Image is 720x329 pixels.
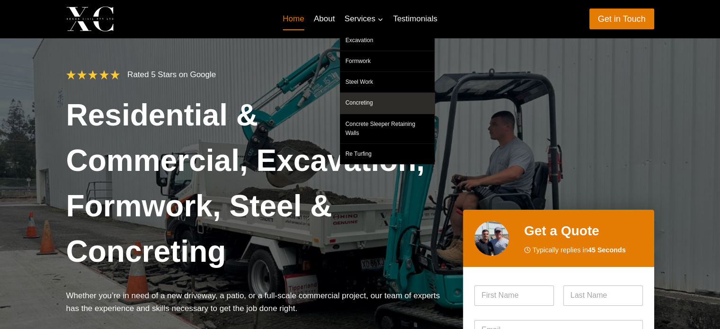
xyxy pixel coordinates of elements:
[340,8,389,30] button: Child menu of Services
[533,245,626,256] span: Typically replies in
[524,221,643,241] h2: Get a Quote
[340,72,435,92] a: Steel Work
[278,8,442,30] nav: Primary Navigation
[340,144,435,164] a: Re Turfing
[278,8,309,30] a: Home
[340,30,435,51] a: Excavation
[563,285,643,306] input: Last Name
[66,6,188,31] a: Xenos Civil
[340,93,435,113] a: Concreting
[122,11,188,26] p: Xenos Civil
[66,92,448,274] h1: Residential & Commercial, Excavation, Formwork, Steel & Concreting
[127,68,216,81] p: Rated 5 Stars on Google
[340,51,435,71] a: Formwork
[474,285,554,306] input: First Name
[588,246,626,254] strong: 45 Seconds
[66,6,114,31] img: Xenos Civil
[66,289,448,315] p: Whether you’re in need of a new driveway, a patio, or a full-scale commercial project, our team o...
[309,8,340,30] a: About
[388,8,442,30] a: Testimonials
[340,114,435,143] a: Concrete Sleeper Retaining Walls
[589,9,654,29] a: Get in Touch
